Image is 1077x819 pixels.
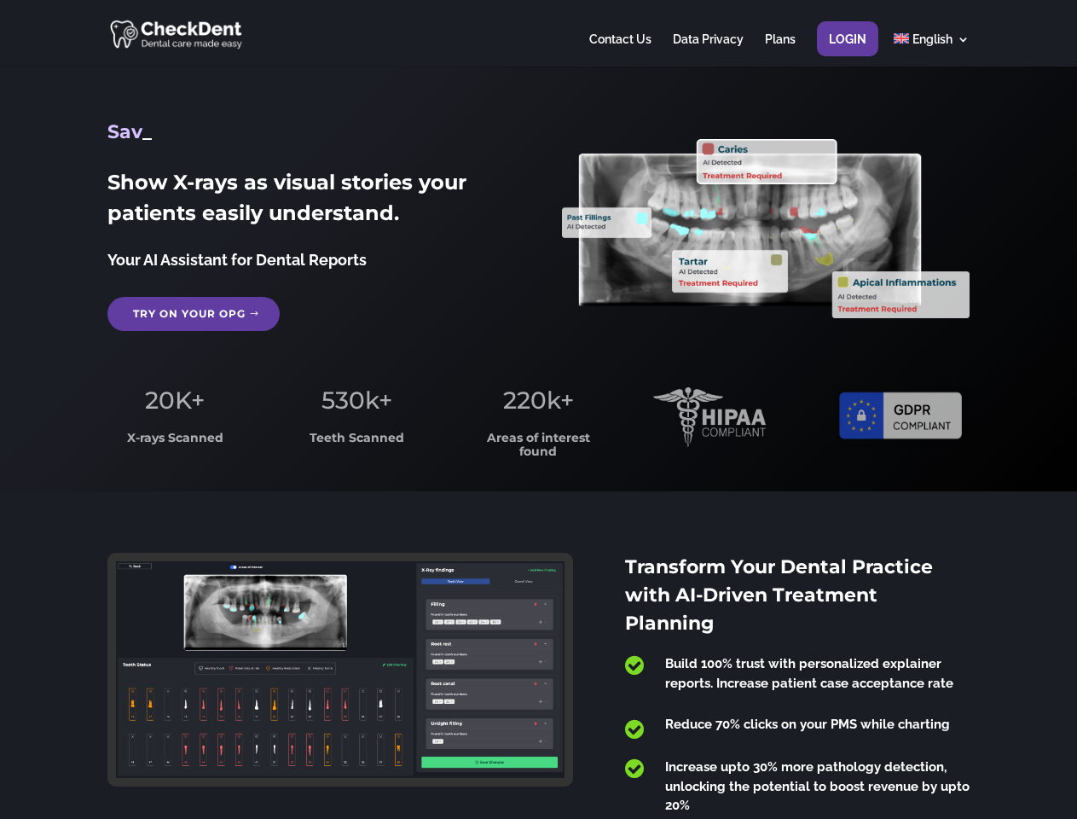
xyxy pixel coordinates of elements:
span:  [625,718,644,741]
a: Plans [765,33,796,67]
span: Transform Your Dental Practice with AI-Driven Treatment Planning [625,555,933,635]
span: 20K+ [145,386,205,415]
span: _ [142,120,152,143]
span:  [625,758,644,780]
span: Your AI Assistant for Dental Reports [107,251,367,269]
span: 530k+ [321,386,392,415]
h3: Areas of interest found [472,432,606,467]
span: English [912,32,953,46]
a: Try on your OPG [107,297,280,331]
span: Sav [107,120,142,143]
span: Reduce 70% clicks on your PMS while charting [665,717,950,732]
h2: Show X-rays as visual stories your patients easily understand. [107,167,514,237]
a: Contact Us [589,33,651,67]
span: Build 100% trust with personalized explainer reports. Increase patient case acceptance rate [665,656,953,691]
span:  [625,654,644,677]
a: Data Privacy [673,33,744,67]
img: X_Ray_annotated [562,139,969,318]
span: 220k+ [503,386,574,415]
span: Increase upto 30% more pathology detection, unlocking the potential to boost revenue by upto 20% [665,759,970,813]
a: Login [829,33,866,67]
a: English [894,33,970,67]
img: CheckDent AI [110,17,244,50]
